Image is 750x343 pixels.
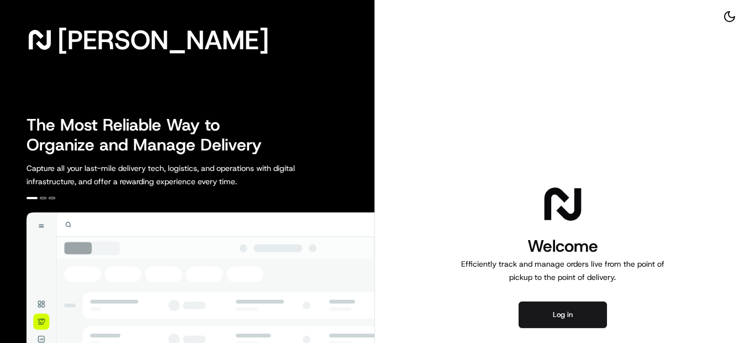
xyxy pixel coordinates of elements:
button: Log in [519,302,607,328]
p: Efficiently track and manage orders live from the point of pickup to the point of delivery. [457,257,669,284]
h1: Welcome [457,235,669,257]
h2: The Most Reliable Way to Organize and Manage Delivery [27,115,274,155]
p: Capture all your last-mile delivery tech, logistics, and operations with digital infrastructure, ... [27,162,345,188]
span: [PERSON_NAME] [57,29,269,51]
